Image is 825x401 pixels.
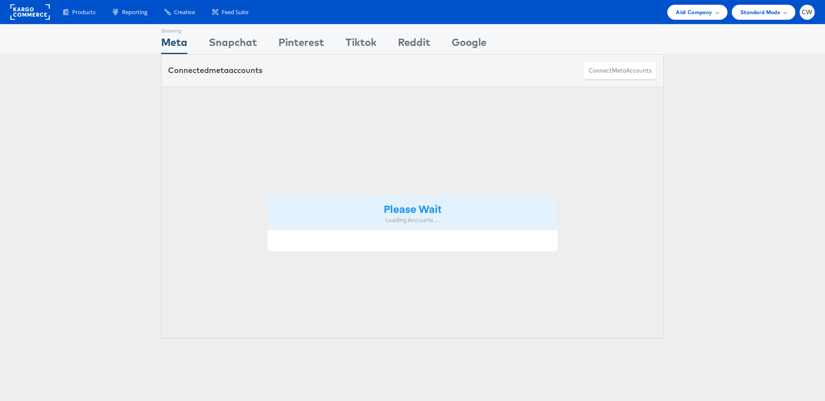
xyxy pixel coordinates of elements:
[384,201,441,216] strong: Please Wait
[802,9,813,15] span: CW
[72,8,95,16] span: Products
[278,35,324,54] div: Pinterest
[583,61,657,80] button: ConnectmetaAccounts
[740,8,780,17] span: Standard Mode
[345,35,376,54] div: Tiktok
[222,8,248,16] span: Feed Suite
[161,35,187,54] div: Meta
[612,67,626,75] span: meta
[452,35,486,54] div: Google
[398,35,430,54] div: Reddit
[174,8,195,16] span: Creative
[209,35,257,54] div: Snapchat
[209,65,229,75] span: meta
[676,8,712,17] span: Aldi Company
[168,65,263,76] div: Connected accounts
[122,8,147,16] span: Reporting
[274,216,551,224] div: Loading Accounts ....
[161,24,187,35] div: Showing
